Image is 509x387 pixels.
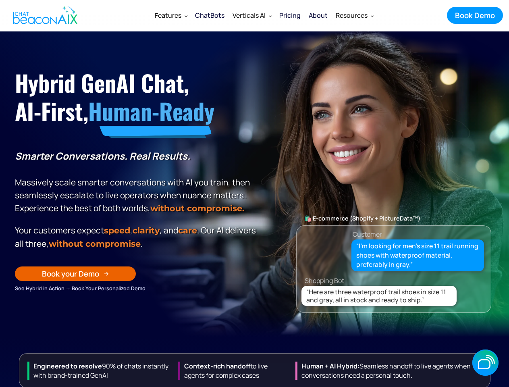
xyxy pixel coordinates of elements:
[356,241,480,270] div: “I’m looking for men’s size 11 trail running shoes with waterproof material, preferably in gray.”
[49,239,141,249] span: without compromise
[301,362,359,370] strong: Human + Al Hybrid:
[295,362,486,380] div: Seamless handoff to live agents when conversations need a personal touch.
[27,362,172,380] div: 90% of chats instantly with brand-trained GenAI
[33,362,102,370] strong: Engineered to resolve
[15,266,136,281] a: Book your Demo
[133,225,160,235] span: clarity
[229,6,275,25] div: Verticals AI
[233,10,266,21] div: Verticals AI
[184,362,250,370] strong: Context-rich handoff
[151,6,191,25] div: Features
[155,10,181,21] div: Features
[42,268,99,279] div: Book your Demo
[371,14,374,17] img: Dropdown
[455,10,495,21] div: Book Demo
[88,94,214,127] span: Human-Ready
[178,225,197,235] span: care
[191,5,229,26] a: ChatBots
[195,10,224,21] div: ChatBots
[275,5,305,26] a: Pricing
[336,10,368,21] div: Resources
[269,14,272,17] img: Dropdown
[279,10,301,21] div: Pricing
[104,225,130,235] strong: speed
[178,362,289,380] div: to live agents for complex cases
[297,213,491,224] div: 🛍️ E-commerce (Shopify + PictureData™)
[353,229,382,240] div: Customer
[305,5,332,26] a: About
[447,7,503,24] a: Book Demo
[309,10,328,21] div: About
[332,6,377,25] div: Resources
[185,14,188,17] img: Dropdown
[15,150,259,215] p: Massively scale smarter conversations with AI you train, then seamlessly escalate to live operato...
[15,69,259,125] h1: Hybrid GenAI Chat, AI-First,
[15,284,259,293] div: See Hybrid in Action → Book Your Personalized Demo
[150,203,244,213] strong: without compromise.
[15,149,190,162] strong: Smarter Conversations. Real Results.
[6,1,82,29] a: home
[104,271,109,276] img: Arrow
[15,224,259,250] p: Your customers expect , , and . Our Al delivers all three, .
